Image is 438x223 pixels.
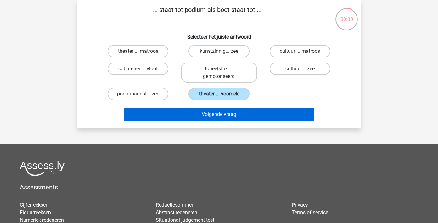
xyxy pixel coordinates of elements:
a: Redactiesommen [156,202,194,208]
a: Privacy [292,202,308,208]
h5: Assessments [20,183,418,191]
label: cultuur ... matroos [270,45,330,57]
a: Figuurreeksen [20,209,51,215]
label: cultuur ... zee [270,63,330,75]
a: Numeriek redeneren [20,217,64,223]
a: Abstract redeneren [156,209,197,215]
img: Assessly logo [20,161,65,176]
label: theater ... matroos [108,45,168,57]
a: Situational judgement test [156,217,214,223]
label: kunstzinnig... zee [188,45,249,57]
h6: Selecteer het juiste antwoord [87,29,351,40]
p: ... staat tot podium als boot staat tot ... [87,5,327,24]
label: toneelstuk ... gemotoriseerd [181,63,257,83]
div: 00:30 [335,8,358,23]
a: Cijferreeksen [20,202,48,208]
label: cabaretier ... vloot [108,63,168,75]
label: podiumangst... zee [108,88,168,100]
a: Terms of service [292,209,328,215]
button: Volgende vraag [124,108,314,121]
label: theater ... voordek [188,88,249,100]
